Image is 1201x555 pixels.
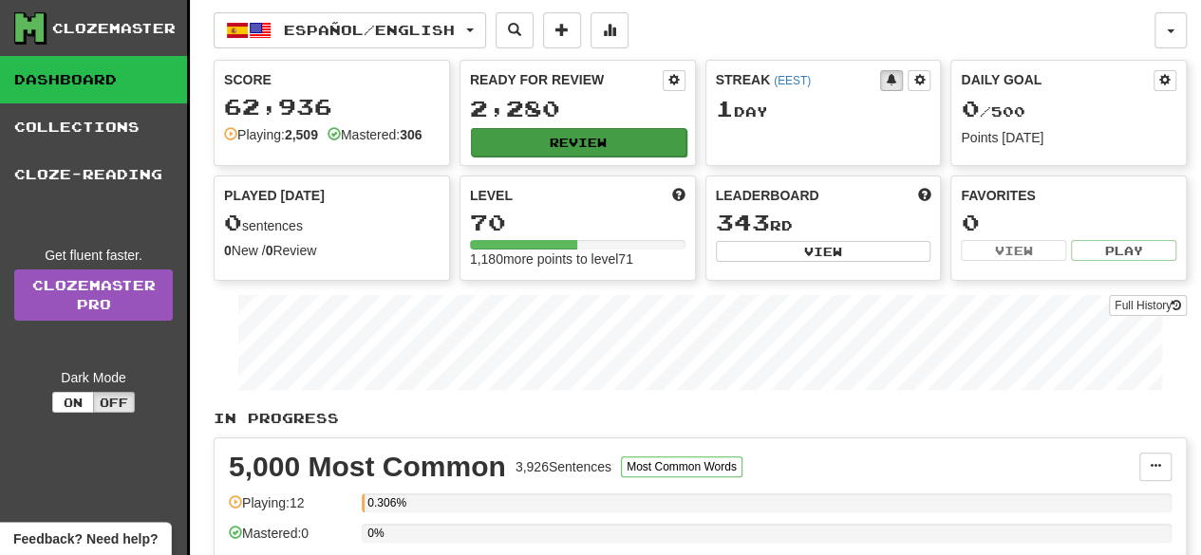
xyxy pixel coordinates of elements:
[52,19,176,38] div: Clozemaster
[224,186,325,205] span: Played [DATE]
[14,269,173,321] a: ClozemasterPro
[961,70,1154,91] div: Daily Goal
[1071,240,1176,261] button: Play
[591,12,629,48] button: More stats
[1109,295,1187,316] button: Full History
[716,95,734,121] span: 1
[470,211,685,234] div: 70
[716,209,770,235] span: 343
[716,211,931,235] div: rd
[470,70,663,89] div: Ready for Review
[224,243,232,258] strong: 0
[224,209,242,235] span: 0
[224,95,440,119] div: 62,936
[224,241,440,260] div: New / Review
[224,125,318,144] div: Playing:
[716,97,931,121] div: Day
[961,186,1176,205] div: Favorites
[13,529,158,548] span: Open feedback widget
[229,453,506,481] div: 5,000 Most Common
[716,70,881,89] div: Streak
[224,211,440,235] div: sentences
[470,186,513,205] span: Level
[229,493,352,525] div: Playing: 12
[471,128,686,157] button: Review
[214,409,1187,428] p: In Progress
[470,97,685,120] div: 2,280
[716,241,931,262] button: View
[543,12,581,48] button: Add sentence to collection
[774,74,811,87] a: (EEST)
[961,240,1066,261] button: View
[961,103,1024,120] span: / 500
[93,392,135,413] button: Off
[716,186,819,205] span: Leaderboard
[917,186,930,205] span: This week in points, UTC
[672,186,685,205] span: Score more points to level up
[621,456,742,477] button: Most Common Words
[229,524,352,555] div: Mastered: 0
[14,368,173,387] div: Dark Mode
[266,243,273,258] strong: 0
[328,125,422,144] div: Mastered:
[214,12,486,48] button: Español/English
[52,392,94,413] button: On
[961,211,1176,234] div: 0
[14,246,173,265] div: Get fluent faster.
[516,457,611,476] div: 3,926 Sentences
[224,70,440,89] div: Score
[400,127,422,142] strong: 306
[961,95,979,121] span: 0
[961,128,1176,147] div: Points [DATE]
[496,12,534,48] button: Search sentences
[470,250,685,268] div: 1,180 more points to level 71
[284,22,455,38] span: Español / English
[285,127,318,142] strong: 2,509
